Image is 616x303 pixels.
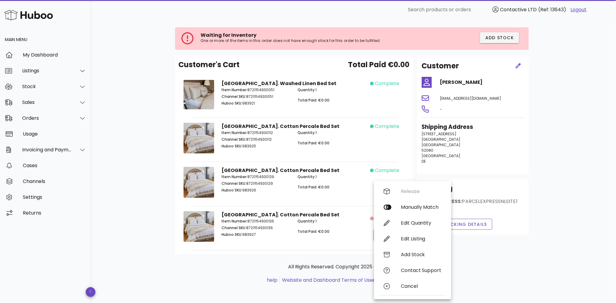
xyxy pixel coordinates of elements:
div: Usage [23,131,86,137]
p: 8721154930051 [222,87,291,93]
div: Shipping [422,184,524,198]
p: 8721154930129 [222,174,291,180]
span: Total Paid: €0.00 [298,184,329,190]
span: Huboo SKU: [222,232,242,237]
span: Channel SKU: [222,181,246,186]
div: Manually Match [401,204,442,210]
span: complete [375,80,399,87]
div: Returns [23,210,86,216]
p: 8721154930051 [222,94,291,99]
span: Total Paid: €0.00 [298,98,329,103]
h2: Customer [422,60,459,71]
p: 8721154930129 [222,181,291,186]
p: 8721154930136 [222,219,291,224]
strong: [GEOGRAPHIC_DATA]. Cotton Percale Bed Set [222,123,340,130]
a: Logout [571,6,587,13]
span: Item Number: [222,130,247,135]
span: Customer's Cart [179,59,240,70]
p: 1 [298,130,367,136]
span: [EMAIL_ADDRESS][DOMAIN_NAME] [440,96,501,101]
span: [GEOGRAPHIC_DATA] [422,153,461,158]
p: 983926 [222,188,291,193]
a: help [267,277,277,284]
h4: [PERSON_NAME] [440,79,524,86]
img: Huboo Logo [4,9,53,22]
strong: [GEOGRAPHIC_DATA]. Cotton Percale Bed Set [222,211,340,218]
span: Total Paid: €0.00 [298,229,329,234]
span: - [440,107,442,112]
p: All Rights Reserved. Copyright 2025 - [DOMAIN_NAME] [180,263,528,270]
div: Edit Quantity [401,220,442,226]
p: 983921 [222,101,291,106]
span: Huboo SKU: [222,101,242,106]
span: View Tracking details [427,221,487,228]
span: Channel SKU: [222,137,246,142]
p: 983927 [222,232,291,237]
span: [GEOGRAPHIC_DATA] [422,137,461,142]
span: Waiting for Inventory [201,32,257,39]
p: 8721154930112 [222,130,291,136]
span: Total Paid €0.00 [348,59,410,70]
span: Item Number: [222,174,247,179]
span: Channel SKU: [222,94,246,99]
li: and [280,277,448,284]
p: 8721154930112 [222,137,291,142]
div: Invoicing and Payments [22,147,72,153]
span: Contactive LTD [500,6,537,13]
div: Edit Listing [401,236,442,242]
span: Quantity: [298,219,315,224]
div: Channels [23,178,86,184]
div: Add Stock [401,252,442,257]
p: One or more of the items in this order does not have enough stock for this order to be fulfilled. [201,38,416,43]
span: Quantity: [298,87,315,92]
div: Stock [22,84,72,89]
span: PARCELEXPRESSNLSITE15 [423,198,518,212]
span: Quantity: [298,174,315,179]
button: action [373,229,405,240]
a: Website and Dashboard Terms of Use [282,277,373,284]
span: DE [422,159,426,164]
button: View Tracking details [422,219,493,230]
span: Huboo SKU: [222,188,242,193]
div: Listings [22,68,72,74]
p: 1 [298,174,367,180]
img: Product Image [184,80,214,109]
span: (Ref: 13643) [539,6,566,13]
p: 1 [298,219,367,224]
img: Product Image [184,123,214,153]
div: Settings [23,194,86,200]
strong: [GEOGRAPHIC_DATA]. Washed Linen Bed Set [222,80,337,87]
span: Quantity: [298,130,315,135]
button: Add Stock [480,32,519,43]
div: Cancel [401,283,442,289]
p: 983925 [222,143,291,149]
span: 52080 [422,148,434,153]
div: Contact Support [401,267,442,273]
span: [STREET_ADDRESS] [422,131,457,136]
p: 1 [298,87,367,93]
h3: Shipping Address [422,123,524,131]
div: Cases [23,163,86,168]
div: B2CNLEXPRESS: [422,198,524,216]
span: Channel SKU: [222,225,246,230]
div: Sales [22,99,72,105]
div: My Dashboard [23,52,86,58]
span: complete [375,167,399,174]
span: Total Paid: €0.00 [298,140,329,146]
div: Orders [22,115,72,121]
img: Product Image [184,167,214,198]
strong: [GEOGRAPHIC_DATA]. Cotton Percale Bed Set [222,167,340,174]
span: [GEOGRAPHIC_DATA] [422,142,461,147]
span: Item Number: [222,87,247,92]
span: Item Number: [222,219,247,224]
span: complete [375,123,399,130]
span: Huboo SKU: [222,143,242,149]
img: Product Image [184,211,214,242]
p: 8721154930136 [222,225,291,231]
span: Add Stock [485,35,514,41]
